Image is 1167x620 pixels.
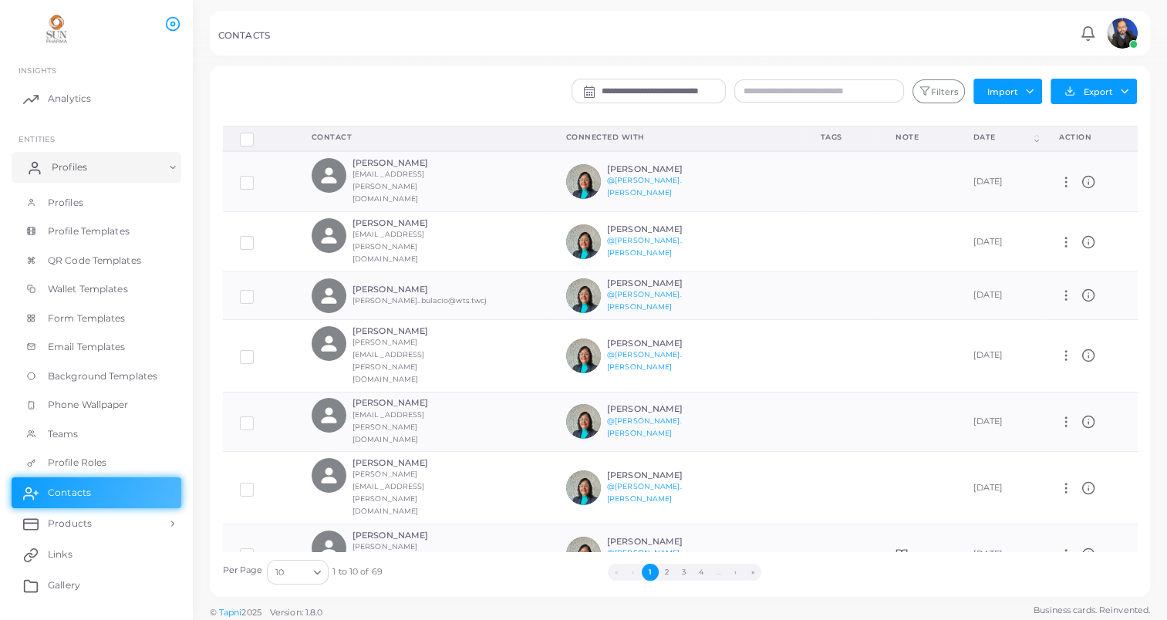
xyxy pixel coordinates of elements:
a: Tapni [219,607,242,618]
small: [EMAIL_ADDRESS][PERSON_NAME][DOMAIN_NAME] [352,230,425,263]
small: [PERSON_NAME][EMAIL_ADDRESS][PERSON_NAME][DOMAIN_NAME] [352,470,425,515]
a: Background Templates [12,362,181,391]
svg: person fill [319,537,339,558]
a: Profile Templates [12,217,181,246]
small: [EMAIL_ADDRESS][PERSON_NAME][DOMAIN_NAME] [352,410,425,443]
button: Import [973,79,1042,103]
span: Links [48,548,73,561]
a: Wallet Templates [12,275,181,304]
span: 10 [275,564,284,581]
span: Contacts [48,486,91,500]
a: Contacts [12,477,181,508]
div: action [1059,132,1120,143]
a: @[PERSON_NAME].[PERSON_NAME] [607,350,682,371]
a: @[PERSON_NAME].[PERSON_NAME] [607,236,682,257]
a: Gallery [12,570,181,601]
img: avatar [1107,18,1138,49]
th: Row-selection [223,126,295,151]
a: Phone Wallpaper [12,390,181,420]
a: Profiles [12,188,181,217]
svg: person fill [319,333,339,354]
h6: [PERSON_NAME] [352,218,466,228]
h6: [PERSON_NAME] [607,470,720,480]
span: © [210,606,322,619]
span: 1 to 10 of 69 [332,566,382,578]
svg: person fill [319,285,339,306]
svg: person fill [319,405,339,426]
h6: [PERSON_NAME] [352,285,487,295]
h6: [PERSON_NAME] [352,458,466,468]
button: Export [1051,79,1137,104]
span: Analytics [48,92,91,106]
div: Tags [821,132,862,143]
div: [DATE] [973,482,1025,494]
div: [DATE] [973,548,1025,561]
div: [DATE] [973,416,1025,428]
small: [PERSON_NAME][EMAIL_ADDRESS][DOMAIN_NAME] [352,542,425,575]
a: Links [12,539,181,570]
span: Profiles [48,196,83,210]
a: Teams [12,420,181,449]
span: Wallet Templates [48,282,128,296]
a: Email Templates [12,332,181,362]
span: Profile Templates [48,224,130,238]
img: avatar [566,278,601,313]
h6: [PERSON_NAME] [352,531,466,541]
span: Gallery [48,578,80,592]
a: @[PERSON_NAME].[PERSON_NAME] [607,416,682,437]
svg: person fill [319,165,339,186]
svg: person fill [319,465,339,486]
span: ENTITIES [19,134,55,143]
a: @[PERSON_NAME].[PERSON_NAME] [607,176,682,197]
small: [EMAIL_ADDRESS][PERSON_NAME][DOMAIN_NAME] [352,170,425,203]
img: avatar [566,339,601,373]
button: Go to next page [727,564,744,581]
h6: [PERSON_NAME] [607,224,720,234]
button: Go to page 1 [642,564,659,581]
span: Email Templates [48,340,126,354]
a: Profiles [12,152,181,183]
span: Form Templates [48,312,126,325]
div: [DATE] [973,236,1025,248]
span: Profiles [52,160,87,174]
h6: [PERSON_NAME] [607,278,720,288]
img: avatar [566,470,601,505]
span: Business cards. Reinvented. [1034,604,1150,617]
span: QR Code Templates [48,254,141,268]
a: @[PERSON_NAME].[PERSON_NAME] [607,548,682,569]
h6: [PERSON_NAME] [352,398,466,408]
ul: Pagination [383,564,987,581]
input: Search for option [285,564,308,581]
h6: [PERSON_NAME] [607,164,720,174]
span: 2025 [241,606,261,619]
a: QR Code Templates [12,246,181,275]
div: [DATE] [973,349,1025,362]
div: Search for option [267,560,329,585]
h6: [PERSON_NAME] [607,537,720,547]
h6: [PERSON_NAME] [352,326,466,336]
span: Version: 1.8.0 [270,607,323,618]
a: @[PERSON_NAME].[PERSON_NAME] [607,290,682,311]
a: Form Templates [12,304,181,333]
img: avatar [566,404,601,439]
span: Products [48,517,92,531]
span: Phone Wallpaper [48,398,129,412]
div: [DATE] [973,176,1025,188]
div: Date [973,132,1031,143]
button: Filters [912,79,965,104]
img: logo [14,15,99,43]
div: Contact [312,132,532,143]
span: Background Templates [48,369,157,383]
small: [PERSON_NAME]..bulacio@wts.twcj [352,296,487,305]
span: INSIGHTS [19,66,56,75]
span: Teams [48,427,79,441]
h6: [PERSON_NAME] [352,158,466,168]
small: [PERSON_NAME][EMAIL_ADDRESS][PERSON_NAME][DOMAIN_NAME] [352,338,425,383]
button: Go to page 4 [693,564,710,581]
a: avatar [1102,18,1142,49]
button: Go to page 3 [676,564,693,581]
h5: CONTACTS [218,30,270,41]
span: Profile Roles [48,456,106,470]
img: avatar [566,164,601,199]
